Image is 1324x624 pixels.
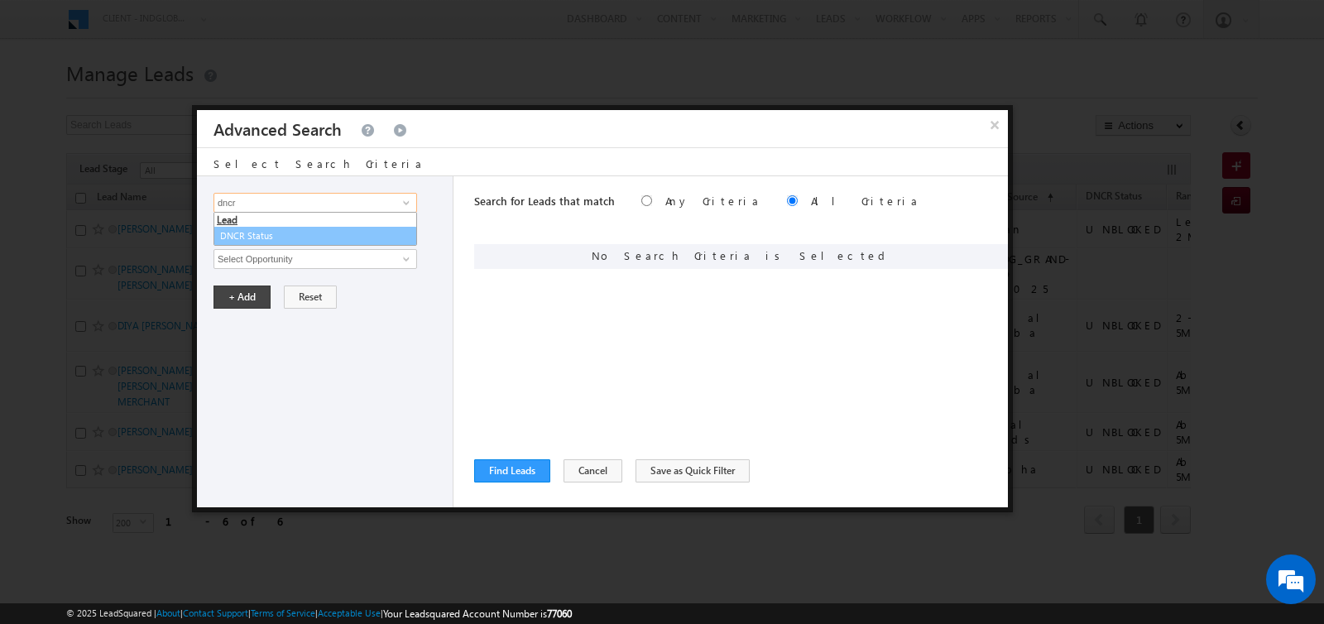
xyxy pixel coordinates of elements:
[225,510,300,532] em: Start Chat
[86,87,278,108] div: Chat with us now
[214,213,416,228] li: Lead
[213,193,417,213] input: Type to Search
[284,286,337,309] button: Reset
[474,244,1008,269] div: No Search Criteria is Selected
[213,249,417,269] input: Type to Search
[665,194,760,208] label: Any Criteria
[213,286,271,309] button: + Add
[394,251,415,267] a: Show All Items
[156,607,180,618] a: About
[22,153,302,497] textarea: Type your message and hit 'Enter'
[66,606,572,622] span: © 2025 LeadSquared | | | | |
[383,607,572,620] span: Your Leadsquared Account Number is
[636,459,750,482] button: Save as Quick Filter
[251,607,315,618] a: Terms of Service
[271,8,311,48] div: Minimize live chat window
[474,194,615,208] span: Search for Leads that match
[564,459,622,482] button: Cancel
[28,87,70,108] img: d_60004797649_company_0_60004797649
[183,607,248,618] a: Contact Support
[474,459,550,482] button: Find Leads
[394,194,415,211] a: Show All Items
[547,607,572,620] span: 77060
[213,110,342,147] h3: Advanced Search
[318,607,381,618] a: Acceptable Use
[981,110,1008,139] button: ×
[811,194,919,208] label: All Criteria
[213,156,424,170] span: Select Search Criteria
[213,227,417,246] a: DNCR Status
